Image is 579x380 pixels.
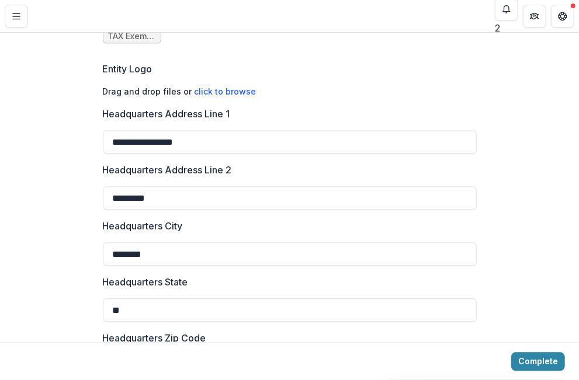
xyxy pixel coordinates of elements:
[103,107,230,121] p: Headquarters Address Line 1
[103,163,232,177] p: Headquarters Address Line 2
[195,86,256,96] span: click to browse
[103,85,256,97] p: Drag and drop files or
[108,32,156,41] span: TAX Exempt Status - IRS determination Letter.pdf
[103,275,188,289] p: Headquarters State
[495,21,518,35] div: 2
[5,5,28,28] button: Toggle Menu
[103,331,206,345] p: Headquarters Zip Code
[511,352,565,371] button: Complete
[103,219,183,233] p: Headquarters City
[523,5,546,28] button: Partners
[103,62,152,76] p: Entity Logo
[551,5,574,28] button: Get Help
